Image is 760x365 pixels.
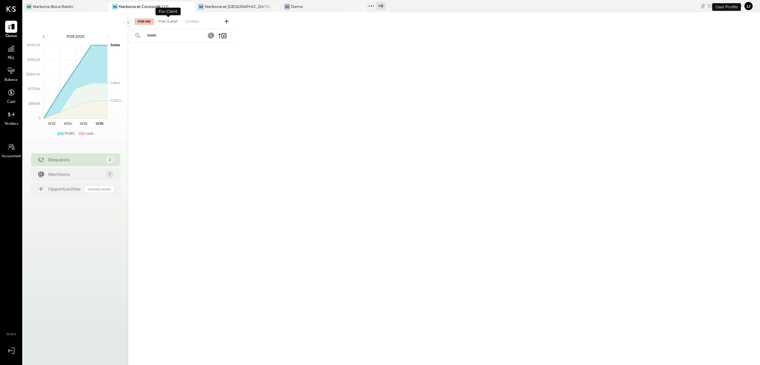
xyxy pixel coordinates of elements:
div: User Profile [712,3,741,11]
div: For Client [155,18,181,25]
div: + 0 [376,2,385,10]
span: P&L [8,55,15,61]
div: copy link [700,3,706,9]
div: Requests [48,157,103,163]
div: Opportunities [48,186,82,192]
text: W34 [63,121,72,126]
div: Loss [86,131,93,136]
text: $266.4K [26,72,40,76]
div: Narbona at [GEOGRAPHIC_DATA] LLC [205,4,271,9]
div: Mentions [48,171,103,178]
button: Li [743,1,754,11]
text: W35 [80,121,87,126]
text: 0 [38,116,40,120]
text: $88.8K [28,101,40,106]
div: Narbona Boca Ratōn [33,4,73,9]
div: P09 2025 [48,34,103,39]
a: Cash [0,87,22,105]
div: Narbona at Cocowalk LLC [119,4,169,9]
div: Closed [182,18,202,25]
text: $444.1K [27,43,40,47]
a: Vendors [0,109,22,127]
span: Cash [7,99,15,105]
span: Vendors [4,121,18,127]
div: For Client [156,8,181,15]
div: 1 [106,171,114,178]
text: W33 [48,121,55,126]
div: NB [26,4,32,10]
div: Coming Soon [85,186,114,192]
text: COGS [111,98,121,103]
text: Labor [111,81,120,85]
a: Queue [0,21,22,39]
a: Balance [0,65,22,83]
div: Na [112,4,118,10]
div: Na [198,4,204,10]
a: P&L [0,43,22,61]
text: $355.2K [27,57,40,62]
div: Profit [65,131,74,136]
div: Demo [291,4,303,9]
div: [DATE] [708,3,742,9]
a: Accountant [0,141,22,159]
span: Accountant [2,154,21,159]
text: $177.6K [28,87,40,91]
div: 2 [106,156,114,164]
div: For Me [134,18,154,25]
div: De [284,4,290,10]
span: Balance [4,77,18,83]
span: Queue [5,33,17,39]
text: Sales [111,43,120,47]
text: W36 [95,121,103,126]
